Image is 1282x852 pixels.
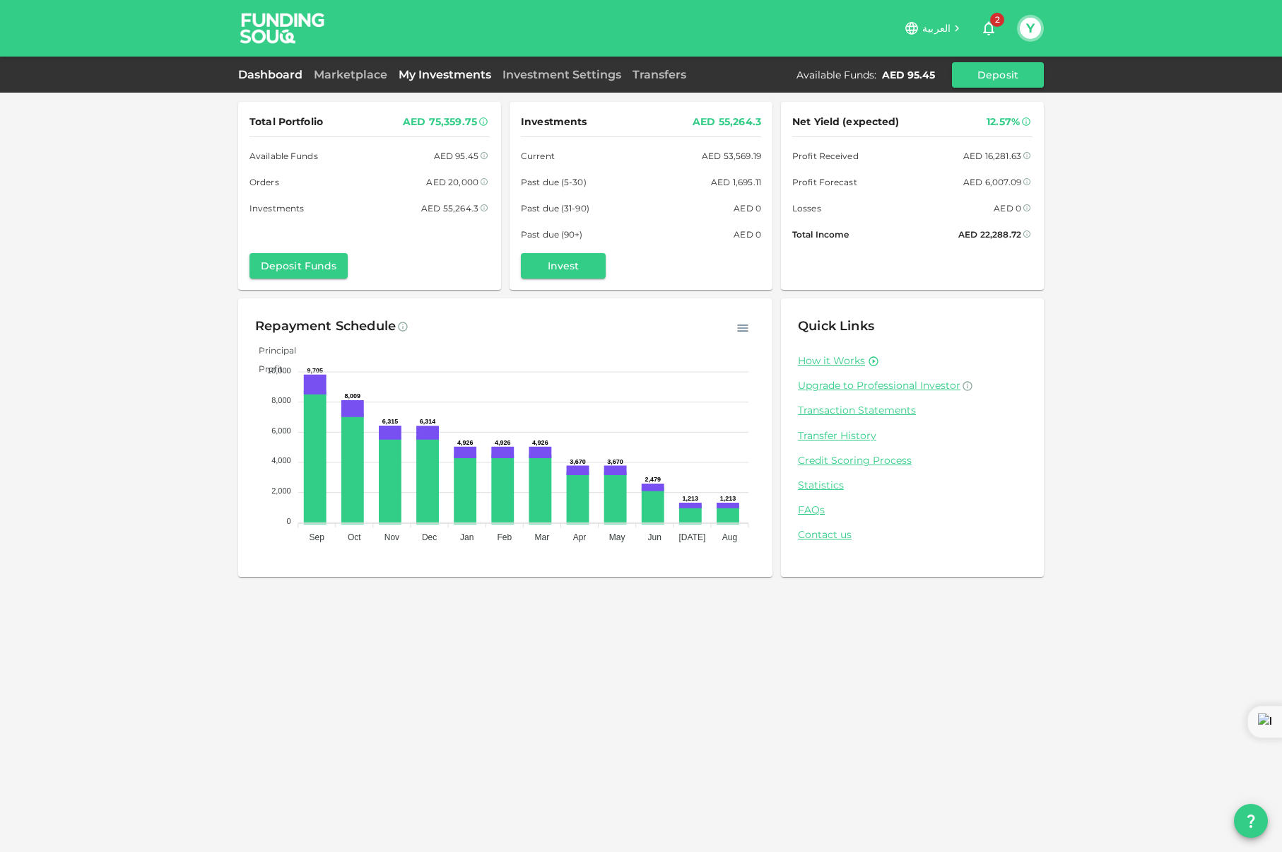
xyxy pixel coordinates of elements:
div: AED 0 [994,201,1021,216]
a: Contact us [798,528,1027,542]
tspan: Mar [535,532,550,542]
div: AED 75,359.75 [403,113,477,131]
tspan: Apr [573,532,587,542]
span: Net Yield (expected) [792,113,900,131]
button: Deposit Funds [249,253,348,279]
tspan: Aug [722,532,737,542]
tspan: [DATE] [678,532,705,542]
button: Invest [521,253,606,279]
div: AED 95.45 [882,68,935,82]
div: AED 55,264.3 [693,113,761,131]
a: Transaction Statements [798,404,1027,417]
a: Dashboard [238,68,308,81]
tspan: Oct [348,532,361,542]
span: Investments [521,113,587,131]
div: AED 55,264.3 [421,201,478,216]
span: Upgrade to Professional Investor [798,379,960,392]
a: Upgrade to Professional Investor [798,379,1027,392]
tspan: Nov [384,532,399,542]
tspan: 2,000 [271,486,291,495]
tspan: May [609,532,625,542]
a: Transfer History [798,429,1027,443]
button: Deposit [952,62,1044,88]
span: Principal [248,345,296,356]
div: AED 20,000 [426,175,478,189]
span: Total Income [792,227,849,242]
button: question [1234,804,1268,838]
span: Profit Forecast [792,175,857,189]
div: AED 1,695.11 [711,175,761,189]
div: AED 0 [734,227,761,242]
span: 2 [990,13,1004,27]
span: Profit [248,363,283,374]
a: My Investments [393,68,497,81]
tspan: 6,000 [271,426,291,435]
span: العربية [922,22,951,35]
tspan: 10,000 [267,366,291,375]
tspan: Feb [497,532,512,542]
a: How it Works [798,354,865,368]
span: Orders [249,175,279,189]
a: Investment Settings [497,68,627,81]
tspan: 8,000 [271,396,291,404]
tspan: Jun [648,532,661,542]
span: Past due (31-90) [521,201,589,216]
button: 2 [975,14,1003,42]
span: Losses [792,201,821,216]
tspan: 4,000 [271,456,291,465]
div: AED 6,007.09 [963,175,1021,189]
a: FAQs [798,503,1027,517]
tspan: Sep [310,532,325,542]
a: Credit Scoring Process [798,454,1027,467]
span: Past due (90+) [521,227,583,242]
div: AED 22,288.72 [958,227,1021,242]
span: Available Funds [249,148,318,163]
a: Transfers [627,68,692,81]
span: Quick Links [798,318,874,334]
div: AED 0 [734,201,761,216]
div: AED 95.45 [434,148,478,163]
a: Marketplace [308,68,393,81]
span: Current [521,148,555,163]
tspan: Jan [460,532,474,542]
span: Investments [249,201,304,216]
span: Past due (5-30) [521,175,587,189]
span: Total Portfolio [249,113,323,131]
div: Available Funds : [796,68,876,82]
a: Statistics [798,479,1027,492]
div: 12.57% [987,113,1020,131]
div: AED 53,569.19 [702,148,761,163]
button: Y [1020,18,1041,39]
div: Repayment Schedule [255,315,396,338]
tspan: Dec [422,532,437,542]
div: AED 16,281.63 [963,148,1021,163]
tspan: 0 [287,517,291,525]
span: Profit Received [792,148,859,163]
